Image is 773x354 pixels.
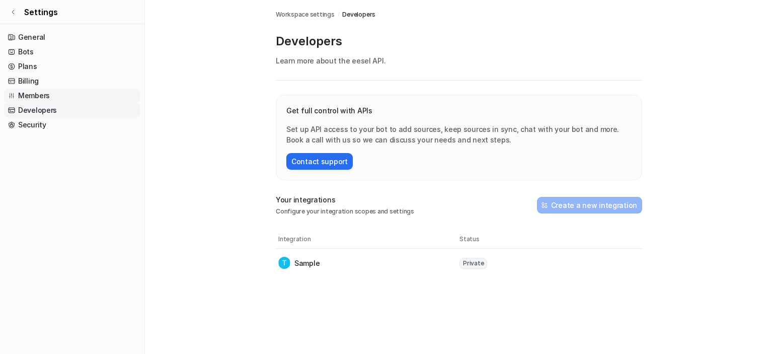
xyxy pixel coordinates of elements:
[551,200,637,210] h2: Create a new integration
[4,89,140,103] a: Members
[342,10,375,19] a: Developers
[286,153,353,170] button: Contact support
[286,124,632,145] p: Set up API access to your bot to add sources, keep sources in sync, chat with your bot and more. ...
[459,234,640,244] th: Status
[459,258,487,269] span: Private
[24,6,58,18] span: Settings
[4,45,140,59] a: Bots
[4,74,140,88] a: Billing
[4,30,140,44] a: General
[276,10,335,19] a: Workspace settings
[276,33,642,49] p: Developers
[276,207,414,216] p: Configure your integration scopes and settings
[4,59,140,74] a: Plans
[278,234,459,244] th: Integration
[286,105,632,116] p: Get full control with APIs
[294,258,320,268] p: Sample
[537,197,642,214] button: Create a new integration
[276,56,385,65] span: Learn more about the .
[276,194,414,205] p: Your integrations
[352,56,383,65] a: eesel API
[4,103,140,117] a: Developers
[4,118,140,132] a: Security
[338,10,340,19] span: /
